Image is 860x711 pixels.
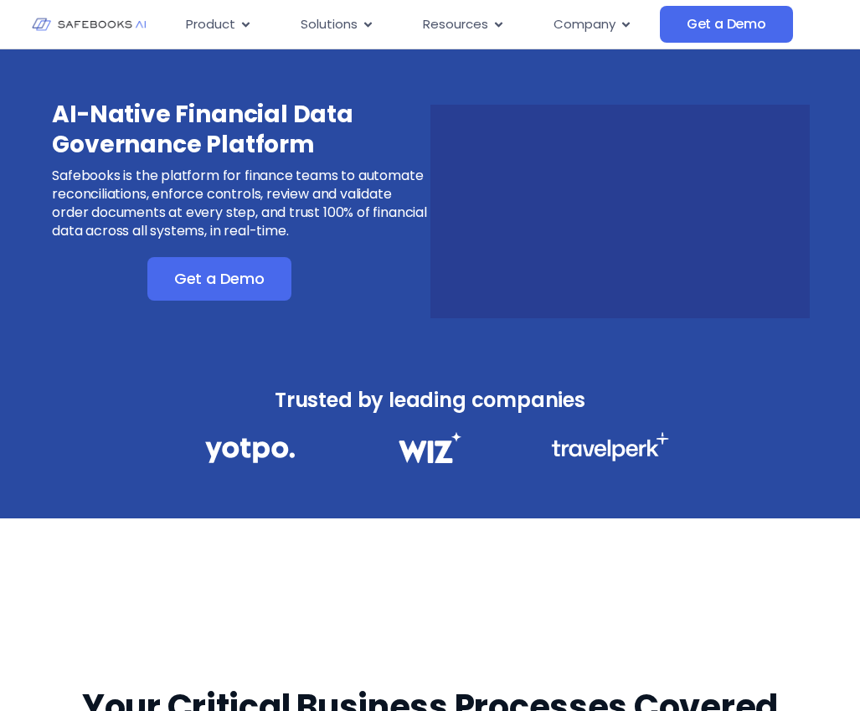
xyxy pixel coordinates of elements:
span: Company [554,15,615,34]
a: Get a Demo [660,6,793,43]
p: Safebooks is the platform for finance teams to automate reconciliations, enforce controls, review... [52,167,428,240]
img: Financial Data Governance 2 [390,432,469,463]
h3: Trusted by leading companies [168,385,693,415]
a: Get a Demo [147,257,291,301]
span: Resources [423,15,488,34]
span: Solutions [301,15,358,34]
img: Financial Data Governance 3 [551,432,669,461]
nav: Menu [173,8,660,41]
span: Get a Demo [174,270,265,287]
img: Financial Data Governance 1 [205,432,295,468]
span: Product [186,15,235,34]
div: Menu Toggle [173,8,660,41]
span: Get a Demo [687,16,766,33]
h3: AI-Native Financial Data Governance Platform [52,100,428,160]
